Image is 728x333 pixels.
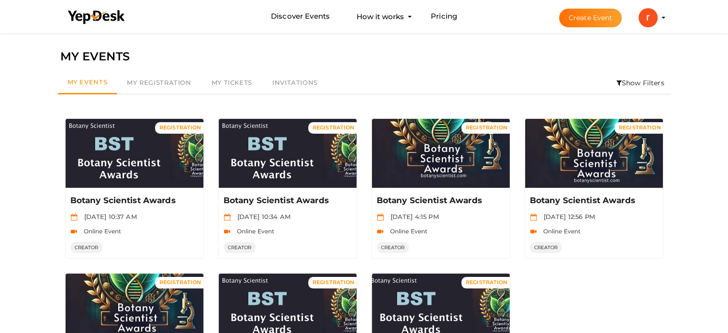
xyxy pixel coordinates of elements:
span: CREATOR [530,242,562,253]
span: Online Event [79,228,122,235]
img: calendar.svg [224,214,231,221]
a: Invitations [262,72,328,94]
img: ACg8ocKlt2MzV08jhWGz6zRJfK0Kr_dLivhG9Rsc0PJn53pk8-qHaQ=s100 [638,8,658,27]
p: Botany Scientist Awards [377,195,503,207]
span: My Tickets [212,79,252,86]
img: video-icon.svg [70,228,78,235]
span: My Registration [127,79,191,86]
span: [DATE] 10:37 AM [79,213,137,220]
img: calendar.svg [530,214,537,221]
a: Discover Events [271,8,330,25]
a: My Tickets [202,72,262,94]
button: How it works [354,8,407,25]
span: Online Event [232,228,275,235]
p: Botany Scientist Awards [70,195,196,207]
img: calendar.svg [377,214,384,221]
p: Botany Scientist Awards [530,195,656,207]
span: CREATOR [224,242,256,253]
a: My Registration [117,72,201,94]
a: My Events [58,72,117,94]
li: Show Filters [610,72,671,94]
img: calendar.svg [70,214,78,221]
span: CREATOR [70,242,103,253]
span: CREATOR [377,242,409,253]
button: Create Event [559,9,622,27]
span: [DATE] 12:56 PM [539,213,595,220]
span: [DATE] 4:15 PM [386,213,439,220]
div: MY EVENTS [60,47,668,66]
img: video-icon.svg [224,228,231,235]
span: My Events [67,78,108,86]
img: video-icon.svg [377,228,384,235]
img: video-icon.svg [530,228,537,235]
p: Botany Scientist Awards [224,195,349,207]
a: Pricing [431,8,457,25]
span: Invitations [272,79,318,86]
span: Online Event [538,228,581,235]
span: Online Event [385,228,428,235]
span: [DATE] 10:34 AM [233,213,291,220]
